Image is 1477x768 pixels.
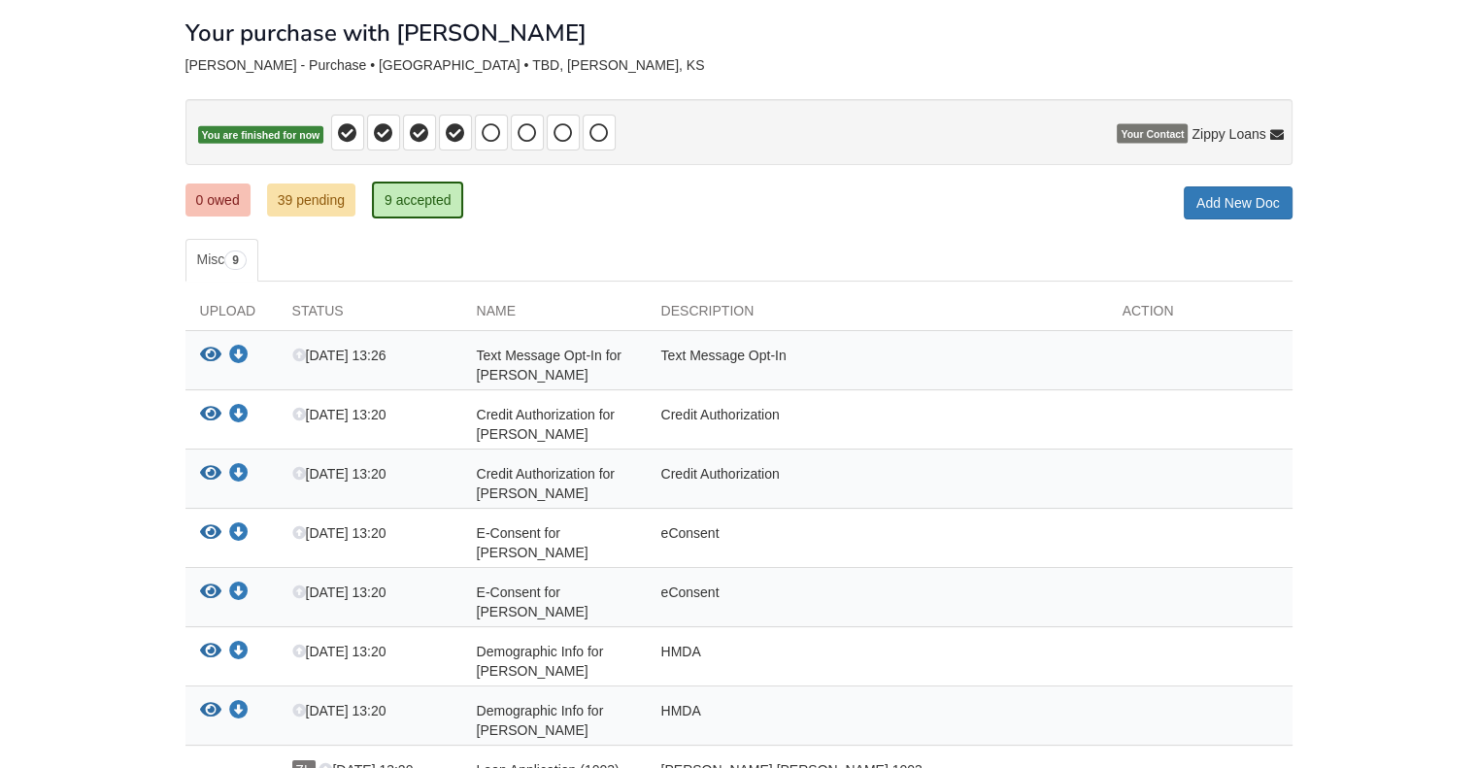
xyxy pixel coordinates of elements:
[229,408,249,423] a: Download Credit Authorization for Mary Harleman
[1192,124,1265,144] span: Zippy Loans
[200,346,221,366] button: View Text Message Opt-In for Mary Harleman
[278,301,462,330] div: Status
[292,584,386,600] span: [DATE] 13:20
[292,525,386,541] span: [DATE] 13:20
[477,584,588,619] span: E-Consent for [PERSON_NAME]
[229,704,249,719] a: Download Demographic Info for RAYMOND HARLEMAN
[200,523,221,544] button: View E-Consent for Mary Harleman
[477,348,621,383] span: Text Message Opt-In for [PERSON_NAME]
[200,583,221,603] button: View E-Consent for RAYMOND HARLEMAN
[185,301,278,330] div: Upload
[200,464,221,484] button: View Credit Authorization for RAYMOND HARLEMAN
[200,642,221,662] button: View Demographic Info for Mary Harleman
[200,701,221,721] button: View Demographic Info for RAYMOND HARLEMAN
[647,583,1108,621] div: eConsent
[185,20,587,46] h1: Your purchase with [PERSON_NAME]
[292,348,386,363] span: [DATE] 13:26
[1117,124,1188,144] span: Your Contact
[292,644,386,659] span: [DATE] 13:20
[229,645,249,660] a: Download Demographic Info for Mary Harleman
[647,405,1108,444] div: Credit Authorization
[198,126,324,145] span: You are finished for now
[229,526,249,542] a: Download E-Consent for Mary Harleman
[647,301,1108,330] div: Description
[477,644,604,679] span: Demographic Info for [PERSON_NAME]
[462,301,647,330] div: Name
[1184,186,1292,219] a: Add New Doc
[185,57,1292,74] div: [PERSON_NAME] - Purchase • [GEOGRAPHIC_DATA] • TBD, [PERSON_NAME], KS
[292,466,386,482] span: [DATE] 13:20
[229,467,249,483] a: Download Credit Authorization for RAYMOND HARLEMAN
[224,250,247,270] span: 9
[647,464,1108,503] div: Credit Authorization
[292,407,386,422] span: [DATE] 13:20
[229,585,249,601] a: Download E-Consent for RAYMOND HARLEMAN
[647,346,1108,384] div: Text Message Opt-In
[1108,301,1292,330] div: Action
[647,642,1108,681] div: HMDA
[185,239,258,282] a: Misc
[477,525,588,560] span: E-Consent for [PERSON_NAME]
[200,405,221,425] button: View Credit Authorization for Mary Harleman
[477,703,604,738] span: Demographic Info for [PERSON_NAME]
[267,184,355,217] a: 39 pending
[372,182,464,218] a: 9 accepted
[647,701,1108,740] div: HMDA
[477,466,615,501] span: Credit Authorization for [PERSON_NAME]
[292,703,386,718] span: [DATE] 13:20
[477,407,615,442] span: Credit Authorization for [PERSON_NAME]
[647,523,1108,562] div: eConsent
[185,184,251,217] a: 0 owed
[229,349,249,364] a: Download Text Message Opt-In for Mary Harleman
